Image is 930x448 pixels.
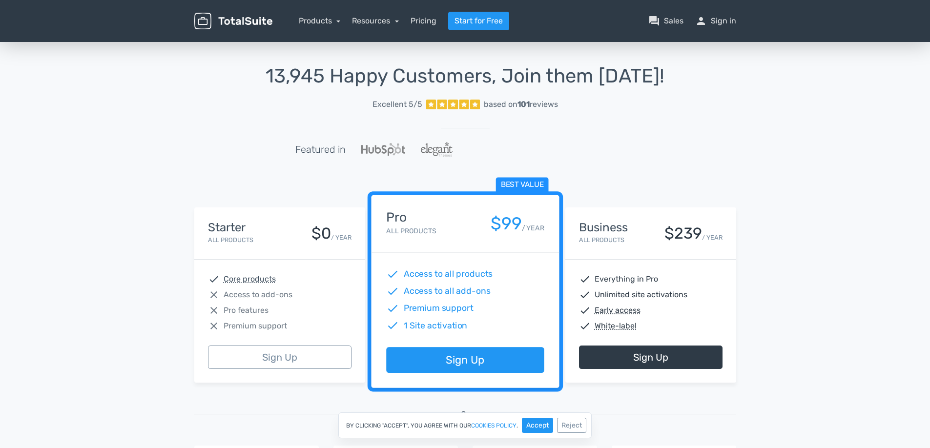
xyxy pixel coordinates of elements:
[403,285,490,298] span: Access to all add-ons
[695,15,707,27] span: person
[421,142,453,157] img: ElegantThemes
[579,305,591,316] span: check
[224,289,292,301] span: Access to add-ons
[695,15,736,27] a: personSign in
[361,143,405,156] img: Hubspot
[224,273,276,285] abbr: Core products
[386,227,436,235] small: All Products
[595,305,641,316] abbr: Early access
[386,319,399,332] span: check
[194,65,736,87] h1: 13,945 Happy Customers, Join them [DATE]!
[579,320,591,332] span: check
[208,289,220,301] span: close
[403,268,493,281] span: Access to all products
[490,214,521,233] div: $99
[224,305,269,316] span: Pro features
[208,236,253,244] small: All Products
[664,225,702,242] div: $239
[517,100,530,109] strong: 101
[403,319,467,332] span: 1 Site activation
[648,15,660,27] span: question_answer
[299,16,341,25] a: Products
[194,95,736,114] a: Excellent 5/5 based on101reviews
[208,221,253,234] h4: Starter
[595,289,687,301] span: Unlimited site activations
[295,144,346,155] h5: Featured in
[352,16,399,25] a: Resources
[311,225,331,242] div: $0
[595,320,637,332] abbr: White-label
[386,347,544,373] a: Sign Up
[372,99,422,110] span: Excellent 5/5
[386,285,399,298] span: check
[208,346,351,369] a: Sign Up
[208,273,220,285] span: check
[386,302,399,315] span: check
[557,418,586,433] button: Reject
[461,408,469,420] span: Or
[338,412,592,438] div: By clicking "Accept", you agree with our .
[522,418,553,433] button: Accept
[208,305,220,316] span: close
[194,13,272,30] img: TotalSuite for WordPress
[224,320,287,332] span: Premium support
[331,233,351,242] small: / YEAR
[579,346,723,369] a: Sign Up
[448,12,509,30] a: Start for Free
[579,273,591,285] span: check
[579,289,591,301] span: check
[521,223,544,233] small: / YEAR
[496,178,548,193] span: Best value
[411,15,436,27] a: Pricing
[403,302,473,315] span: Premium support
[386,210,436,224] h4: Pro
[386,268,399,281] span: check
[648,15,683,27] a: question_answerSales
[579,236,624,244] small: All Products
[208,320,220,332] span: close
[579,221,628,234] h4: Business
[484,99,558,110] div: based on reviews
[702,233,723,242] small: / YEAR
[471,423,517,428] a: cookies policy
[595,273,658,285] span: Everything in Pro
